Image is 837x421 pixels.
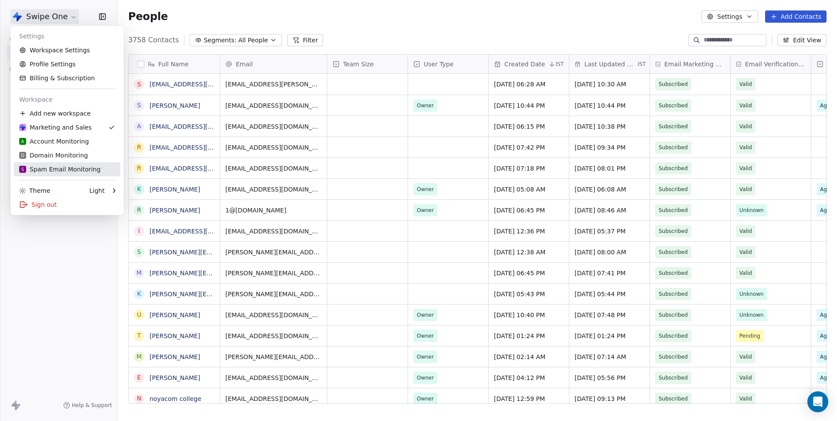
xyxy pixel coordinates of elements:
span: D [21,152,24,159]
div: Marketing and Sales [19,123,92,132]
div: Light [89,186,105,195]
div: Theme [19,186,50,195]
a: Profile Settings [14,57,120,71]
a: Billing & Subscription [14,71,120,85]
a: Workspace Settings [14,43,120,57]
div: Domain Monitoring [19,151,88,160]
div: Sign out [14,198,120,212]
div: Settings [14,29,120,43]
div: Add new workspace [14,106,120,120]
span: A [21,138,24,145]
div: Workspace [14,92,120,106]
div: Account Monitoring [19,137,89,146]
img: Swipe%20One%20Logo%201-1.svg [19,124,26,131]
div: Spam Email Monitoring [19,165,101,174]
span: S [21,166,24,173]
